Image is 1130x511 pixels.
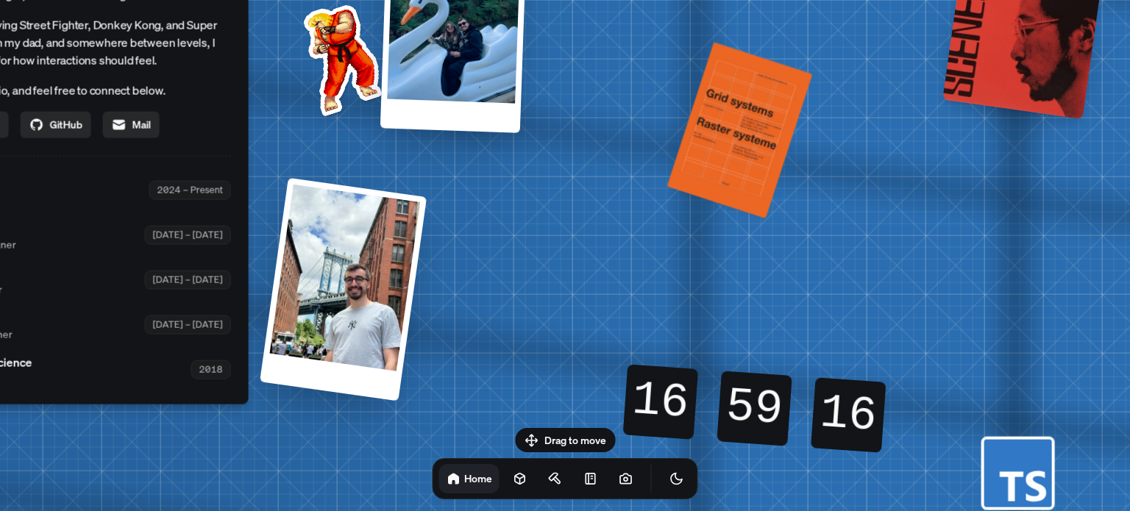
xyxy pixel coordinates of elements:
button: Toggle Theme [662,464,692,493]
a: Mail [103,111,160,137]
span: Mail [132,117,151,132]
span: GitHub [50,117,82,132]
a: Home [439,464,500,493]
div: [DATE] – [DATE] [145,315,231,334]
a: GitHub [21,111,91,137]
h1: Home [464,471,492,485]
div: 2018 [191,360,231,379]
div: [DATE] – [DATE] [145,271,231,289]
div: 2024 – Present [149,181,231,199]
div: [DATE] – [DATE] [145,226,231,244]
